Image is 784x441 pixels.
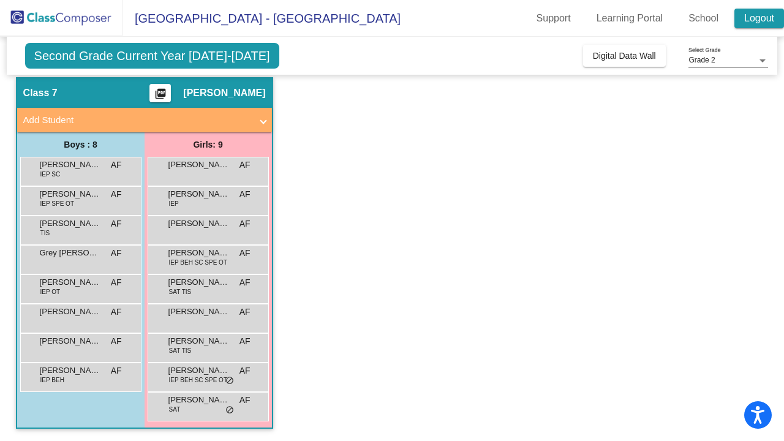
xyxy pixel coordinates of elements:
[168,247,230,259] span: [PERSON_NAME]
[145,132,272,157] div: Girls: 9
[239,306,251,318] span: AF
[40,159,101,171] span: [PERSON_NAME]
[168,159,230,171] span: [PERSON_NAME]
[169,199,179,208] span: IEP
[111,276,122,289] span: AF
[679,9,728,28] a: School
[239,247,251,260] span: AF
[23,113,251,127] mat-panel-title: Add Student
[40,364,101,377] span: [PERSON_NAME]
[40,170,61,179] span: IEP SC
[239,159,251,171] span: AF
[239,394,251,407] span: AF
[23,87,58,99] span: Class 7
[17,132,145,157] div: Boys : 8
[40,199,74,208] span: IEP SPE OT
[40,247,101,259] span: Grey [PERSON_NAME]
[169,287,192,296] span: SAT TIS
[40,228,50,238] span: TIS
[168,217,230,230] span: [PERSON_NAME]
[169,258,227,267] span: IEP BEH SC SPE OT
[111,364,122,377] span: AF
[734,9,784,28] a: Logout
[149,84,171,102] button: Print Students Details
[40,188,101,200] span: [PERSON_NAME]
[111,188,122,201] span: AF
[17,108,272,132] mat-expansion-panel-header: Add Student
[239,335,251,348] span: AF
[688,56,715,64] span: Grade 2
[169,346,192,355] span: SAT TIS
[168,306,230,318] span: [PERSON_NAME]
[123,9,401,28] span: [GEOGRAPHIC_DATA] - [GEOGRAPHIC_DATA]
[40,217,101,230] span: [PERSON_NAME] [PERSON_NAME]
[40,306,101,318] span: [PERSON_NAME]
[239,217,251,230] span: AF
[239,276,251,289] span: AF
[225,405,234,415] span: do_not_disturb_alt
[168,364,230,377] span: [PERSON_NAME]
[527,9,581,28] a: Support
[111,159,122,171] span: AF
[239,188,251,201] span: AF
[168,276,230,288] span: [PERSON_NAME]
[168,394,230,406] span: [PERSON_NAME]
[111,306,122,318] span: AF
[40,276,101,288] span: [PERSON_NAME]
[225,376,234,386] span: do_not_disturb_alt
[40,375,64,385] span: IEP BEH
[183,87,265,99] span: [PERSON_NAME]
[583,45,666,67] button: Digital Data Wall
[111,217,122,230] span: AF
[153,88,168,105] mat-icon: picture_as_pdf
[111,335,122,348] span: AF
[40,335,101,347] span: [PERSON_NAME]
[169,375,227,385] span: IEP BEH SC SPE OT
[593,51,656,61] span: Digital Data Wall
[239,364,251,377] span: AF
[587,9,673,28] a: Learning Portal
[168,335,230,347] span: [PERSON_NAME]
[169,405,181,414] span: SAT
[168,188,230,200] span: [PERSON_NAME]
[40,287,61,296] span: IEP OT
[25,43,279,69] span: Second Grade Current Year [DATE]-[DATE]
[111,247,122,260] span: AF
